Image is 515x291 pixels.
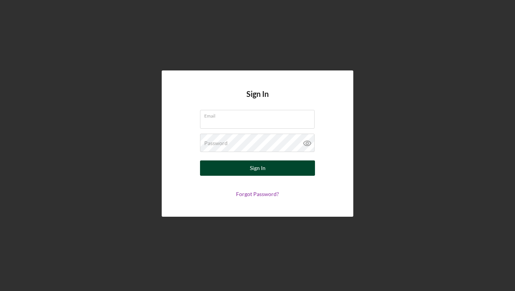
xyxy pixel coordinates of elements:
a: Forgot Password? [236,191,279,197]
div: Sign In [250,160,266,176]
label: Email [204,110,315,119]
label: Password [204,140,228,146]
h4: Sign In [246,90,269,110]
button: Sign In [200,160,315,176]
